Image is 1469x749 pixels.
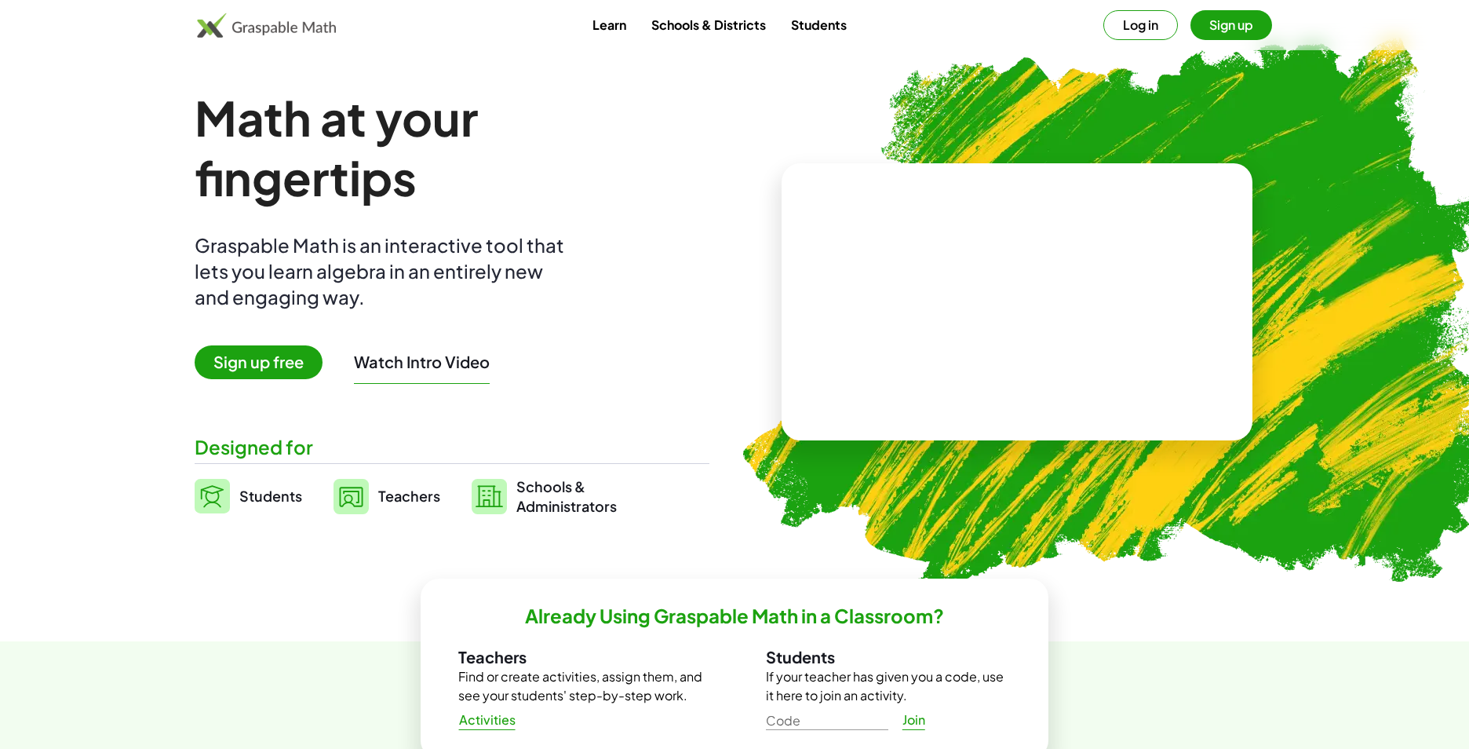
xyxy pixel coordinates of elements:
[195,88,694,207] h1: Math at your fingertips
[580,10,639,39] a: Learn
[458,667,703,705] p: Find or create activities, assign them, and see your students' step-by-step work.
[1103,10,1178,40] button: Log in
[195,477,302,516] a: Students
[195,232,571,310] div: Graspable Math is an interactive tool that lets you learn algebra in an entirely new and engaging...
[446,706,528,734] a: Activities
[1190,10,1272,40] button: Sign up
[354,352,490,372] button: Watch Intro Video
[766,667,1011,705] p: If your teacher has given you a code, use it here to join an activity.
[195,479,230,513] img: svg%3e
[472,479,507,514] img: svg%3e
[334,479,369,514] img: svg%3e
[195,434,709,460] div: Designed for
[195,345,323,379] span: Sign up free
[378,487,440,505] span: Teachers
[639,10,778,39] a: Schools & Districts
[334,477,440,516] a: Teachers
[778,10,859,39] a: Students
[766,647,1011,667] h3: Students
[458,647,703,667] h3: Teachers
[239,487,302,505] span: Students
[899,243,1135,361] video: What is this? This is dynamic math notation. Dynamic math notation plays a central role in how Gr...
[472,477,617,516] a: Schools &Administrators
[525,604,944,628] h2: Already Using Graspable Math in a Classroom?
[902,712,925,729] span: Join
[458,712,516,729] span: Activities
[516,477,617,516] span: Schools & Administrators
[888,706,939,734] a: Join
